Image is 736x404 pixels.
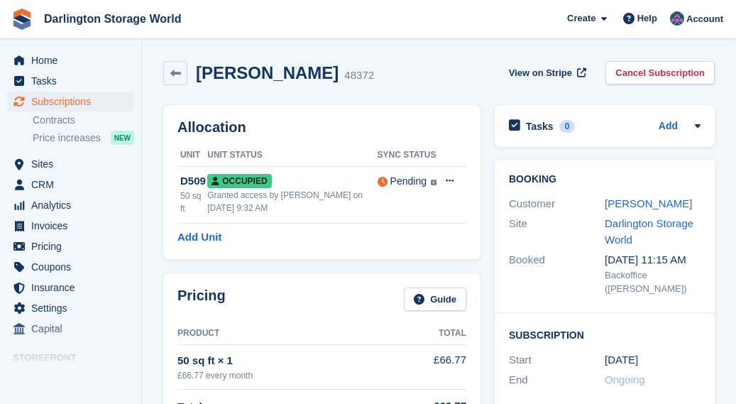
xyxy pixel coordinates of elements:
[207,174,271,188] span: Occupied
[31,195,116,215] span: Analytics
[31,298,116,318] span: Settings
[428,344,466,389] td: £66.77
[526,120,554,133] h2: Tasks
[7,50,134,70] a: menu
[686,12,723,26] span: Account
[177,288,226,311] h2: Pricing
[378,144,436,167] th: Sync Status
[177,229,221,246] a: Add Unit
[111,131,134,145] div: NEW
[7,368,134,388] a: menu
[31,154,116,174] span: Sites
[33,130,134,146] a: Price increases NEW
[31,257,116,277] span: Coupons
[11,9,33,30] img: stora-icon-8386f47178a22dfd0bd8f6a31ec36ba5ce8667c1dd55bd0f319d3a0aa187defe.svg
[659,119,678,135] a: Add
[390,174,427,189] div: Pending
[567,11,595,26] span: Create
[7,71,134,91] a: menu
[31,278,116,297] span: Insurance
[503,61,589,84] a: View on Stripe
[207,144,377,167] th: Unit Status
[509,372,605,388] div: End
[177,322,428,345] th: Product
[31,71,116,91] span: Tasks
[509,196,605,212] div: Customer
[509,174,701,185] h2: Booking
[31,319,116,339] span: Capital
[207,189,377,214] div: Granted access by [PERSON_NAME] on [DATE] 9:32 AM
[7,154,134,174] a: menu
[7,257,134,277] a: menu
[7,195,134,215] a: menu
[605,61,715,84] a: Cancel Subscription
[31,236,116,256] span: Pricing
[7,319,134,339] a: menu
[177,144,207,167] th: Unit
[431,180,436,185] img: icon-info-grey-7440780725fd019a000dd9b08b2336e03edf1995a4989e88bcd33f0948082b44.svg
[509,327,701,342] h2: Subscription
[605,252,701,268] div: [DATE] 11:15 AM
[509,66,572,80] span: View on Stripe
[509,352,605,368] div: Start
[31,368,116,388] span: Online Store
[180,190,207,215] div: 50 sq ft
[605,268,701,296] div: Backoffice ([PERSON_NAME])
[31,216,116,236] span: Invoices
[117,370,134,387] a: Preview store
[509,216,605,248] div: Site
[637,11,657,26] span: Help
[33,131,101,145] span: Price increases
[605,352,638,368] time: 2024-07-30 00:00:00 UTC
[7,216,134,236] a: menu
[605,373,645,386] span: Ongoing
[180,173,207,190] div: D509
[13,351,141,365] span: Storefront
[177,369,428,382] div: £66.77 every month
[33,114,134,127] a: Contracts
[7,236,134,256] a: menu
[177,119,466,136] h2: Allocation
[7,92,134,111] a: menu
[605,197,692,209] a: [PERSON_NAME]
[344,67,374,84] div: 48372
[196,63,339,82] h2: [PERSON_NAME]
[7,278,134,297] a: menu
[559,120,576,133] div: 0
[7,175,134,195] a: menu
[509,252,605,296] div: Booked
[31,50,116,70] span: Home
[7,298,134,318] a: menu
[428,322,466,345] th: Total
[177,353,428,369] div: 50 sq ft × 1
[670,11,684,26] img: Janine Watson
[31,175,116,195] span: CRM
[404,288,466,311] a: Guide
[31,92,116,111] span: Subscriptions
[605,217,693,246] a: Darlington Storage World
[38,7,187,31] a: Darlington Storage World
